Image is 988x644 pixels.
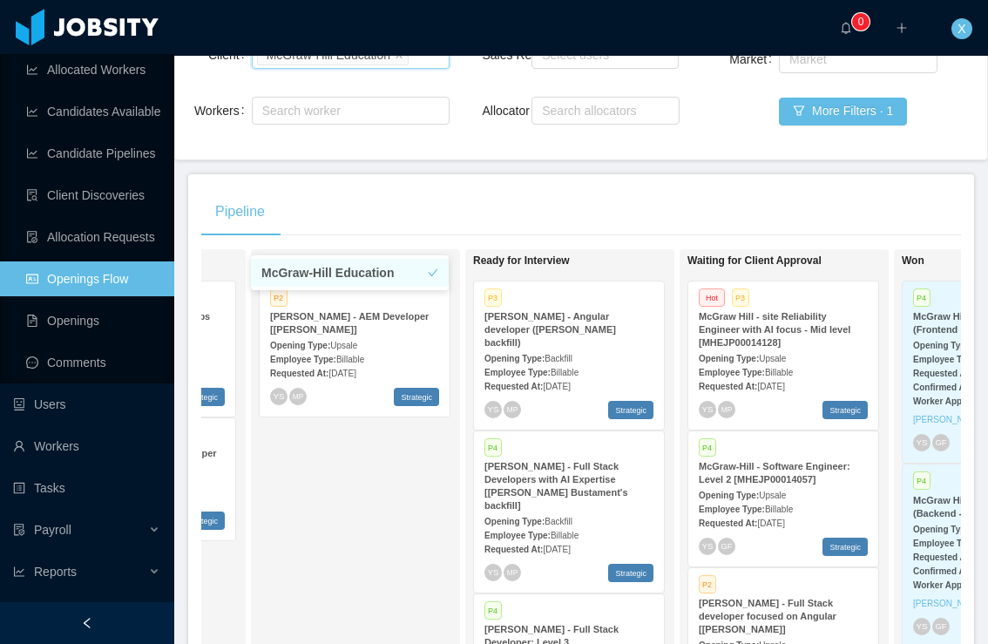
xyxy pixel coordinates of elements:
strong: Requested At: [913,552,971,562]
span: MP [507,568,518,576]
span: YS [273,391,284,401]
span: Backfill [545,354,572,363]
span: Billable [336,355,364,364]
strong: [PERSON_NAME] - AEM Developer [[PERSON_NAME]] [270,311,429,335]
strong: Opening Type: [270,341,330,350]
i: icon: line-chart [13,566,25,578]
span: P2 [699,575,716,593]
strong: McGraw Hill - site Reliability Engineer with AI focus - Mid level [MHEJP00014128] [699,311,850,348]
a: icon: userWorkers [13,429,160,464]
h1: Candidate Identified [259,254,503,268]
div: Pipeline [201,187,279,236]
span: YS [916,438,927,448]
label: Market [729,52,779,66]
span: P4 [913,288,930,307]
span: Upsale [759,491,786,500]
a: icon: file-doneAllocation Requests [26,220,160,254]
sup: 0 [852,13,870,31]
i: icon: check [428,268,438,278]
span: YS [916,622,927,632]
label: Workers [194,104,252,118]
i: icon: bell [840,22,852,34]
strong: McGraw-Hill - Software Engineer: Level 2 [MHEJP00014057] [699,461,850,485]
strong: Requested At: [270,369,328,378]
span: MP [507,405,518,413]
span: [DATE] [543,382,570,391]
div: Search allocators [542,102,661,119]
strong: Confirmed At: [913,383,971,392]
strong: Employee Type: [913,539,979,548]
a: icon: messageComments [26,345,160,380]
strong: [PERSON_NAME] - Devx Developer [56,448,217,458]
strong: [PERSON_NAME] - Full Stack developer focused on Angular [[PERSON_NAME]] [699,598,836,634]
strong: [PERSON_NAME] - Full Stack Developers with AI Expertise [[PERSON_NAME] Bustament's backfill] [484,461,628,511]
strong: Confirmed At: [913,566,971,576]
input: Workers [257,100,267,121]
span: GF [721,541,732,550]
a: icon: idcardOpenings Flow [26,261,160,296]
input: Allocator [537,100,546,121]
strong: Employee Type: [484,531,551,540]
a: icon: file-searchClient Discoveries [26,178,160,213]
span: P4 [699,438,716,457]
span: [DATE] [328,369,355,378]
strong: Employee Type: [484,368,551,377]
span: P3 [732,288,749,307]
strong: Employee Type: [913,355,979,364]
strong: Opening Type: [484,354,545,363]
span: Strategic [608,564,653,582]
span: Strategic [394,388,439,406]
strong: Requested At: [484,382,543,391]
label: Allocator [482,104,541,118]
span: YS [701,404,713,414]
span: Billable [551,531,579,540]
strong: Opening Type: [913,525,973,534]
span: P4 [484,438,502,457]
a: icon: robotUsers [13,387,160,422]
strong: Requested At: [699,519,757,528]
span: [DATE] [757,382,784,391]
strong: Employee Type: [699,368,765,377]
span: X [958,18,965,39]
span: Upsale [759,354,786,363]
strong: [PERSON_NAME] - Angular developer ([PERSON_NAME] backfill) [484,311,616,348]
span: Strategic [179,512,225,530]
span: P4 [913,471,930,490]
span: [DATE] [543,545,570,554]
h1: Waiting for Client Approval [687,254,931,268]
span: GF [935,438,946,447]
strong: Employee Type: [270,355,336,364]
input: Market [784,49,794,70]
i: icon: file-protect [13,524,25,536]
strong: Opening Type: [913,341,973,350]
span: Strategic [608,401,653,419]
span: [DATE] [757,519,784,528]
strong: Employee Type: [699,505,765,514]
div: Market [789,51,919,68]
span: Billable [551,368,579,377]
span: Payroll [34,523,71,537]
strong: Opening Type: [484,517,545,526]
strong: Requested At: [484,545,543,554]
span: GF [935,622,946,631]
span: P3 [484,288,502,307]
span: Strategic [822,401,868,419]
strong: Opening Type: [699,491,759,500]
span: Billable [765,505,793,514]
span: MP [721,405,732,413]
span: P2 [270,288,288,307]
strong: Requested At: [913,369,971,378]
span: Upsale [330,341,357,350]
span: YS [487,567,498,577]
span: Billable [765,368,793,377]
a: icon: line-chartAllocated Workers [26,52,160,87]
span: YS [701,541,713,551]
li: McGraw-Hill Education [251,259,449,287]
span: Hot [699,288,725,307]
span: YS [487,404,498,414]
button: icon: filterMore Filters · 1 [779,98,907,125]
h1: Ready for Interview [473,254,717,268]
span: Backfill [545,517,572,526]
strong: Opening Type: [699,354,759,363]
span: MP [293,392,303,400]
